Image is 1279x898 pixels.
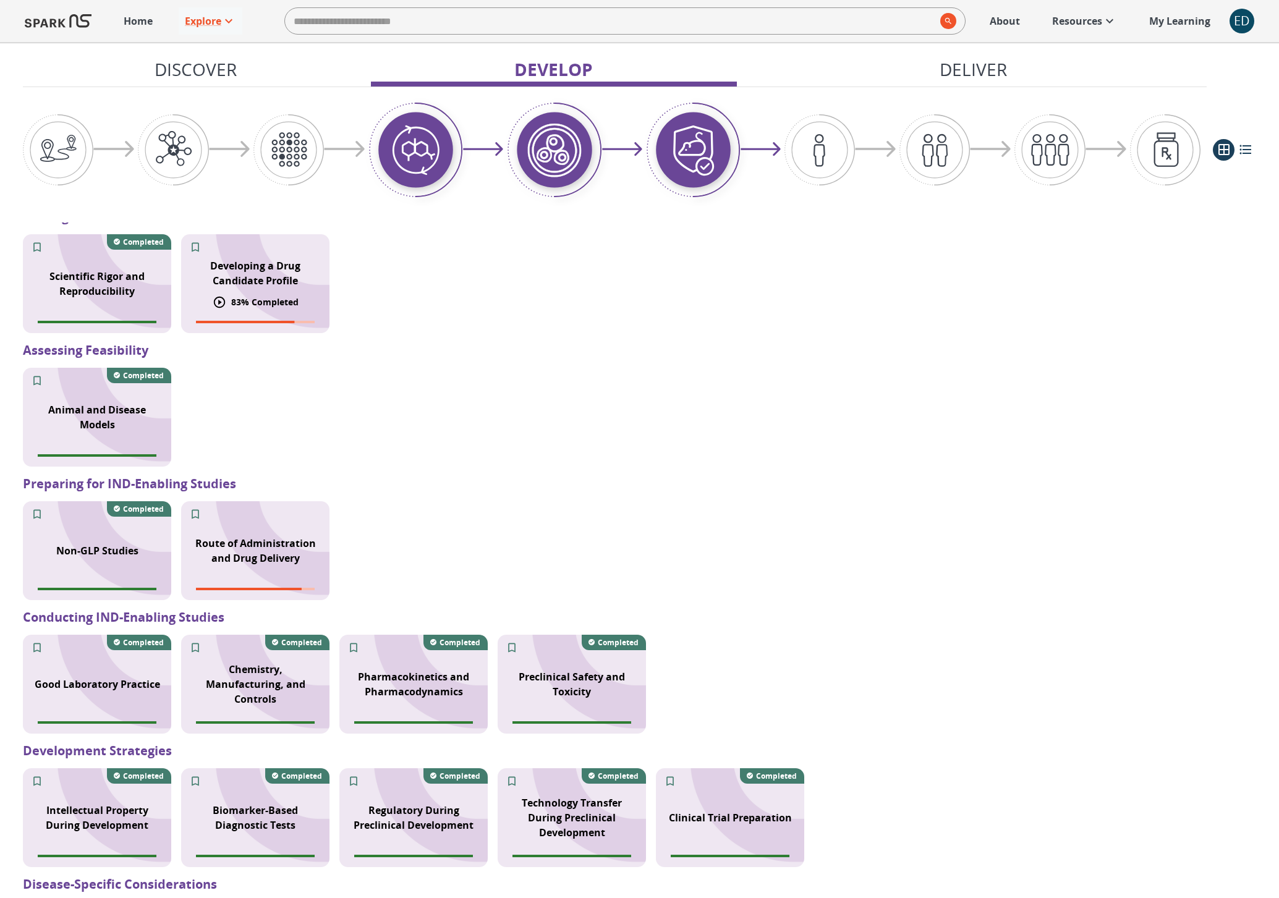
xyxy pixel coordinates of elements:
div: SPARK NS branding pattern [181,501,329,600]
div: SPARK NS branding pattern [339,768,488,867]
p: Discover [155,56,237,82]
span: Module completion progress of user [38,321,156,323]
p: Explore [185,14,221,28]
p: Develop [514,56,593,82]
a: About [984,7,1026,35]
p: My Learning [1149,14,1210,28]
span: Module completion progress of user [38,721,156,724]
span: Module completion progress of user [38,855,156,857]
img: arrow-right [1086,141,1127,158]
p: Development Strategies [23,742,1256,760]
svg: Add to My Learning [664,775,676,787]
span: Module completion progress of user [196,855,315,857]
svg: Add to My Learning [506,642,518,654]
p: Route of Administration and Drug Delivery [189,536,322,565]
p: Non-GLP Studies [56,543,138,558]
p: Technology Transfer During Preclinical Development [505,795,639,840]
span: Module completion progress of user [38,454,156,457]
a: My Learning [1143,7,1217,35]
div: SPARK NS branding pattern [181,635,329,734]
p: Clinical Trial Preparation [669,810,792,825]
p: Completed [440,637,480,648]
div: SPARK NS branding pattern [23,768,171,867]
p: Completed [598,771,639,781]
p: Deliver [940,56,1007,82]
p: Conducting IND-Enabling Studies [23,608,1256,627]
svg: Add to My Learning [31,375,43,387]
img: arrow-right [93,141,135,158]
p: Pharmacokinetics and Pharmacodynamics [347,669,480,699]
button: list view [1234,139,1256,161]
p: Completed [123,370,164,381]
div: SPARK NS branding pattern [181,234,329,333]
img: Logo of SPARK at Stanford [25,6,91,36]
span: Module completion progress of user [354,855,473,857]
p: Preparing for IND-Enabling Studies [23,475,1256,493]
p: Animal and Disease Models [30,402,164,432]
p: Completed [123,237,164,247]
p: Home [124,14,153,28]
span: Module completion progress of user [196,321,315,323]
p: Completed [281,637,322,648]
button: search [935,8,956,34]
p: Completed [756,771,797,781]
div: SPARK NS branding pattern [339,635,488,734]
img: arrow-right [324,141,365,158]
svg: Add to My Learning [189,775,202,787]
p: Completed [123,504,164,514]
button: grid view [1213,139,1234,161]
a: Explore [179,7,242,35]
p: Good Laboratory Practice [35,677,160,692]
div: SPARK NS branding pattern [656,768,804,867]
p: Resources [1052,14,1102,28]
p: Developing a Drug Candidate Profile [189,258,322,288]
span: Module completion progress of user [196,588,315,590]
div: ED [1230,9,1254,33]
p: Regulatory During Preclinical Development [347,803,480,832]
img: arrow-right [970,141,1011,158]
span: Module completion progress of user [512,855,631,857]
p: About [990,14,1020,28]
div: SPARK NS branding pattern [23,234,171,333]
div: SPARK NS branding pattern [498,635,646,734]
p: Intellectual Property During Development [30,803,164,832]
p: Completed [440,771,480,781]
span: Module completion progress of user [354,721,473,724]
svg: Add to My Learning [31,775,43,787]
div: SPARK NS branding pattern [181,768,329,867]
div: SPARK NS branding pattern [23,368,171,467]
div: Graphic showing the progression through the Discover, Develop, and Deliver pipeline, highlighting... [23,102,1200,198]
div: SPARK NS branding pattern [498,768,646,867]
a: Home [117,7,159,35]
svg: Add to My Learning [347,775,360,787]
span: Module completion progress of user [671,855,789,857]
button: account of current user [1230,9,1254,33]
p: 83 % Completed [231,295,299,308]
p: Completed [123,637,164,648]
span: Module completion progress of user [196,721,315,724]
p: Scientific Rigor and Reproducibility [30,269,164,299]
img: arrow-right [209,141,250,158]
svg: Add to My Learning [189,241,202,253]
a: Resources [1046,7,1123,35]
svg: Add to My Learning [347,642,360,654]
svg: Add to My Learning [31,642,43,654]
svg: Add to My Learning [31,241,43,253]
span: Module completion progress of user [38,588,156,590]
img: arrow-right [601,142,643,157]
img: arrow-right [462,142,504,157]
p: Assessing Feasibility [23,341,1256,360]
svg: Add to My Learning [506,775,518,787]
p: Chemistry, Manufacturing, and Controls [189,662,322,706]
p: Completed [281,771,322,781]
img: arrow-right [740,142,781,157]
p: Biomarker-Based Diagnostic Tests [189,803,322,832]
div: SPARK NS branding pattern [23,501,171,600]
div: SPARK NS branding pattern [23,635,171,734]
p: Disease-Specific Considerations [23,875,1256,894]
img: arrow-right [855,141,896,158]
p: Completed [598,637,639,648]
svg: Add to My Learning [189,642,202,654]
svg: Add to My Learning [189,508,202,520]
svg: Add to My Learning [31,508,43,520]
